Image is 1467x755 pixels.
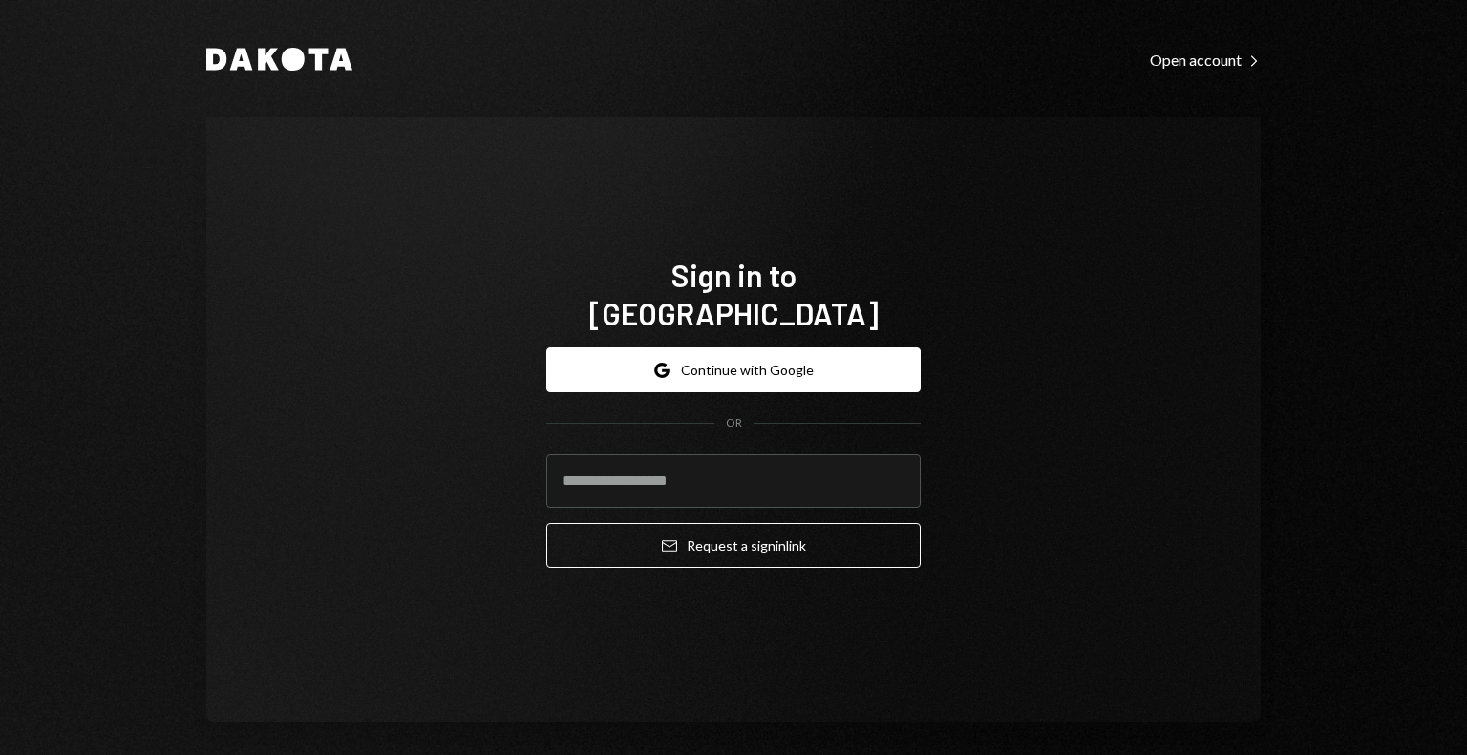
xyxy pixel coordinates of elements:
a: Open account [1150,49,1261,70]
div: Open account [1150,51,1261,70]
button: Continue with Google [546,347,921,392]
div: OR [726,415,742,431]
button: Request a signinlink [546,523,921,568]
h1: Sign in to [GEOGRAPHIC_DATA] [546,256,921,332]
